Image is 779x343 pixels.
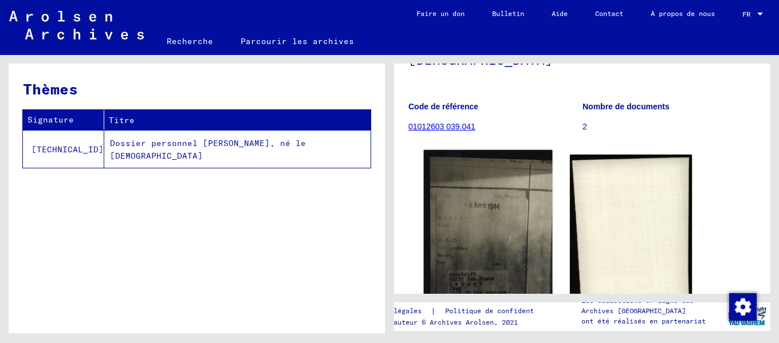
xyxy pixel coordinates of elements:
font: [TECHNICAL_ID] [32,144,104,155]
a: Politique de confidentialité [436,305,572,317]
img: 002.jpg [570,155,693,322]
font: Recherche [167,36,213,46]
font: Signature [27,115,74,125]
font: 2 [583,122,587,131]
font: Bulletin [492,9,524,18]
font: À propos de nous [651,9,715,18]
img: 001.jpg [424,150,552,338]
font: Politique de confidentialité [445,306,558,315]
font: Nombre de documents [583,102,670,111]
font: | [431,306,436,316]
font: ont été réalisés en partenariat avec [581,317,706,336]
font: Contact [595,9,623,18]
font: FR [742,10,750,18]
font: Dossier personnel [PERSON_NAME], né le [DEMOGRAPHIC_DATA] [110,138,306,161]
a: Mentions légales [357,305,431,317]
img: Modifier le consentement [729,293,757,321]
img: Arolsen_neg.svg [9,11,144,40]
font: Droits d'auteur © Archives Arolsen, 2021 [357,318,518,326]
a: Recherche [153,27,227,55]
a: Parcourir les archives [227,27,368,55]
font: Parcourir les archives [241,36,354,46]
font: Code de référence [408,102,478,111]
font: Titre [109,115,135,125]
img: yv_logo.png [726,302,769,330]
a: 01012603 039.041 [408,122,475,131]
font: Faire un don [416,9,465,18]
font: Aide [552,9,568,18]
font: Thèmes [23,80,78,98]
